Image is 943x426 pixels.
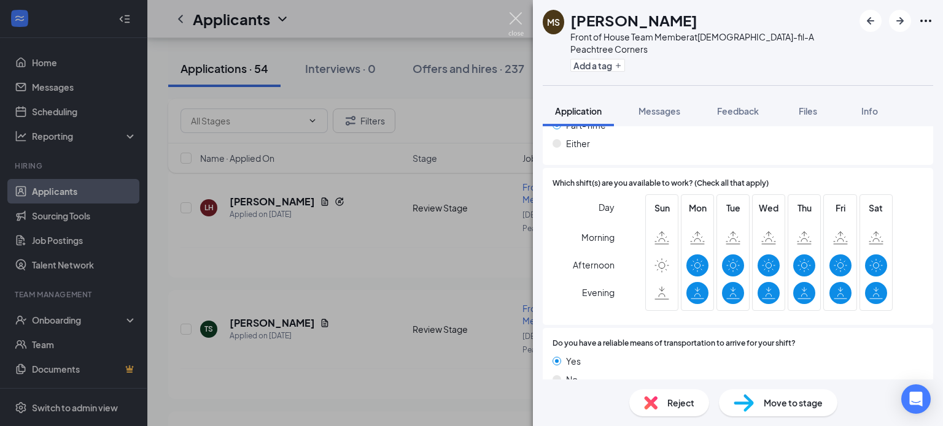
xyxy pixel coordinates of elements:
[615,62,622,69] svg: Plus
[566,137,590,150] span: Either
[555,105,602,116] span: Application
[651,201,673,215] span: Sun
[860,10,882,32] button: ArrowLeftNew
[918,13,933,28] svg: Ellipses
[861,105,878,116] span: Info
[829,201,852,215] span: Fri
[758,201,780,215] span: Wed
[799,105,817,116] span: Files
[581,226,615,248] span: Morning
[889,10,911,32] button: ArrowRight
[686,201,708,215] span: Mon
[570,10,697,31] h1: [PERSON_NAME]
[638,105,680,116] span: Messages
[547,16,560,28] div: MS
[582,281,615,303] span: Evening
[863,13,878,28] svg: ArrowLeftNew
[764,396,823,409] span: Move to stage
[570,31,853,55] div: Front of House Team Member at [DEMOGRAPHIC_DATA]-fil-A Peachtree Corners
[722,201,744,215] span: Tue
[901,384,931,414] div: Open Intercom Messenger
[573,254,615,276] span: Afternoon
[566,373,578,386] span: No
[553,178,769,189] span: Which shift(s) are you available to work? (Check all that apply)
[553,338,796,349] span: Do you have a reliable means of transportation to arrive for your shift?
[570,59,625,72] button: PlusAdd a tag
[717,105,759,116] span: Feedback
[599,200,615,214] span: Day
[793,201,815,215] span: Thu
[667,396,694,409] span: Reject
[566,354,581,368] span: Yes
[893,13,907,28] svg: ArrowRight
[865,201,887,215] span: Sat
